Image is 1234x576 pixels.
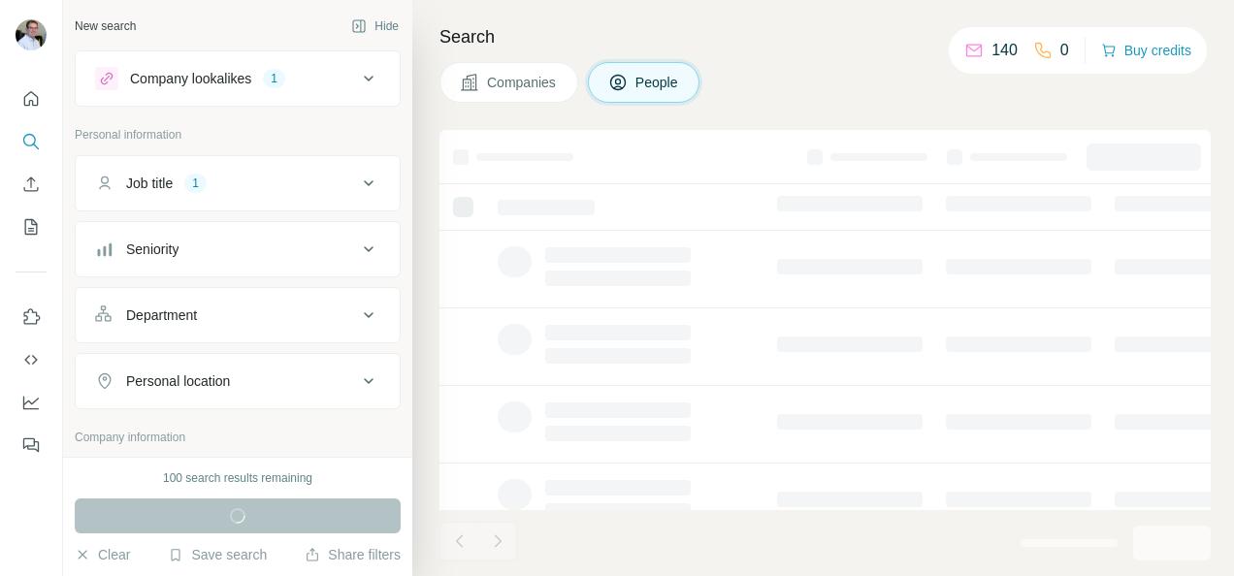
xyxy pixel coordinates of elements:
button: Search [16,124,47,159]
div: Company lookalikes [130,69,251,88]
button: Enrich CSV [16,167,47,202]
button: Use Surfe API [16,342,47,377]
img: Avatar [16,19,47,50]
button: Clear [75,545,130,564]
button: Hide [338,12,412,41]
button: Job title1 [76,160,400,207]
div: Department [126,305,197,325]
p: Personal information [75,126,401,144]
p: Company information [75,429,401,446]
span: People [635,73,680,92]
div: 1 [184,175,207,192]
h4: Search [439,23,1211,50]
button: Personal location [76,358,400,404]
button: Share filters [305,545,401,564]
span: Companies [487,73,558,92]
button: Quick start [16,81,47,116]
button: Buy credits [1101,37,1191,64]
button: Seniority [76,226,400,272]
button: Department [76,292,400,338]
div: 100 search results remaining [163,469,312,487]
button: Dashboard [16,385,47,420]
div: Job title [126,174,173,193]
p: 0 [1060,39,1069,62]
button: My lists [16,209,47,244]
button: Use Surfe on LinkedIn [16,300,47,335]
div: 1 [263,70,285,87]
button: Save search [168,545,267,564]
div: Seniority [126,240,179,259]
div: Personal location [126,371,230,391]
p: 140 [991,39,1018,62]
button: Feedback [16,428,47,463]
div: New search [75,17,136,35]
button: Company lookalikes1 [76,55,400,102]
